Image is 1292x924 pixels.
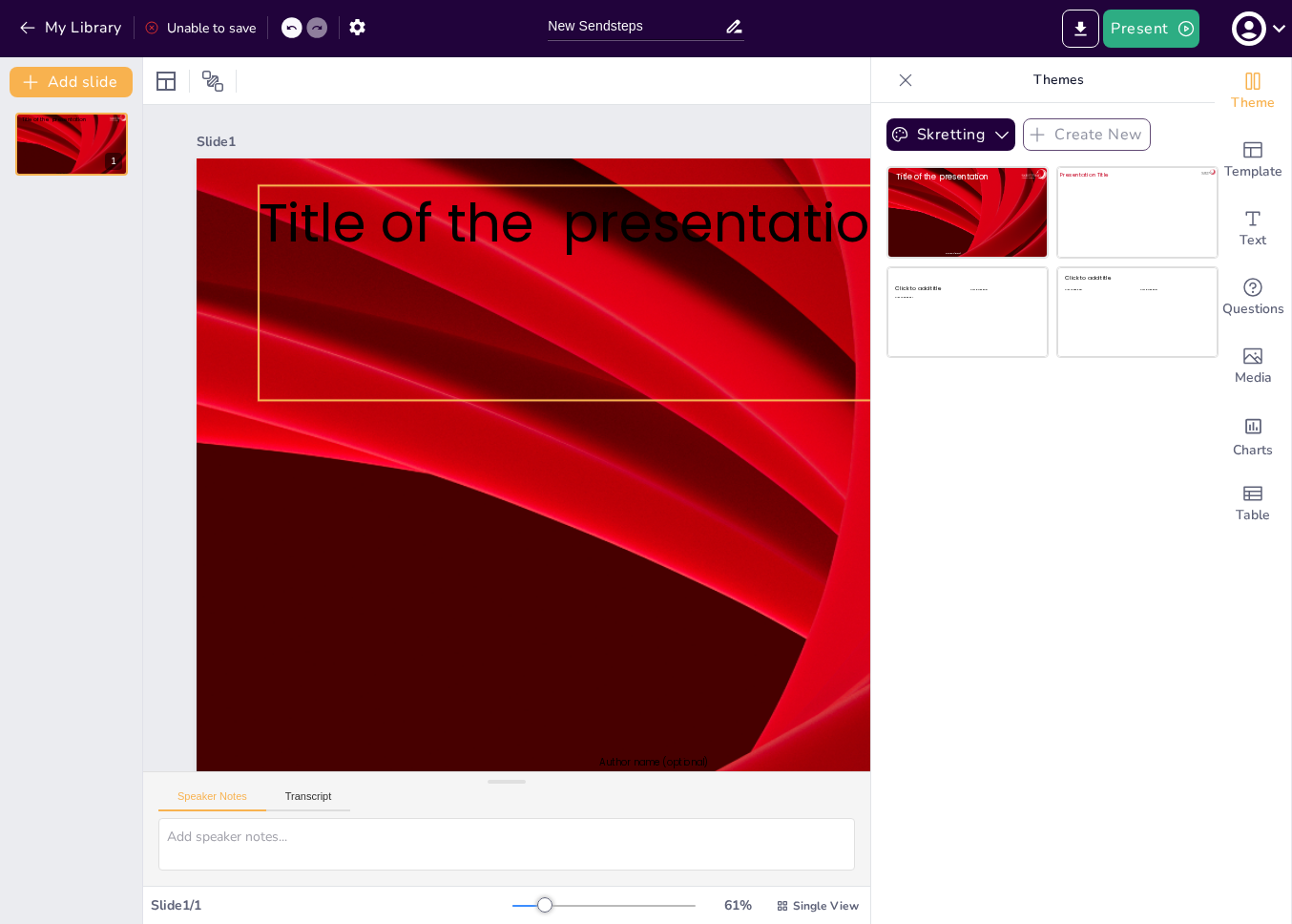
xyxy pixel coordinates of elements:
span: Questions [1222,299,1284,320]
div: Slide 1 / 1 [151,896,512,914]
span: Theme [1231,93,1275,114]
button: Transcript [266,790,351,811]
div: 61 % [715,896,761,914]
span: Title of the presentation [259,185,905,261]
div: Click to add body [895,295,965,298]
div: Presentation Title [1060,170,1185,178]
button: Skretting [886,118,1015,151]
p: Themes [921,57,1196,103]
div: Click to add title [1065,273,1209,282]
div: Get real-time input from your audience [1215,263,1291,332]
div: Unable to save [144,19,256,37]
span: Text [1240,230,1266,251]
div: Add images, graphics, shapes or video [1215,332,1291,401]
div: Add text boxes [1215,195,1291,263]
span: Charts [1233,440,1273,461]
div: 1 [105,153,122,170]
span: Position [201,70,224,93]
span: Author name (optional) [56,173,68,174]
span: Title of the presentation [22,115,87,123]
div: Author name (optional) [946,252,990,254]
span: Single View [793,898,859,913]
button: Create New [1023,118,1151,151]
button: Export to PowerPoint [1062,10,1099,48]
div: https://app.sendsteps.com/image/b757fc2f-8a/0165bd5f-e8f8-4b74-9c77-d12d82d4f900.pngTitle of the ... [15,113,128,176]
button: Add slide [10,67,133,97]
div: Add ready made slides [1215,126,1291,195]
div: Click to add body [1140,287,1210,290]
input: Insert title [548,12,724,40]
div: Click to add title [895,283,964,292]
div: [DATE] [1060,248,1105,250]
div: Add charts and graphs [1215,401,1291,470]
div: Slide 1 [197,133,1109,151]
span: Template [1224,161,1282,182]
span: Table [1236,505,1270,526]
div: Change the overall theme [1215,57,1291,126]
span: Author name (optional) [599,755,709,768]
div: Author name (optional) [1108,248,1153,250]
button: Present [1103,10,1198,48]
span: Media [1235,367,1272,388]
div: Add a table [1215,470,1291,538]
div: Layout [151,66,181,96]
button: Speaker Notes [158,790,266,811]
div: Title of the presentation [896,171,1012,182]
button: My Library [14,12,130,43]
div: Click to add body [970,287,1040,290]
div: Click to add body [1065,287,1135,290]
